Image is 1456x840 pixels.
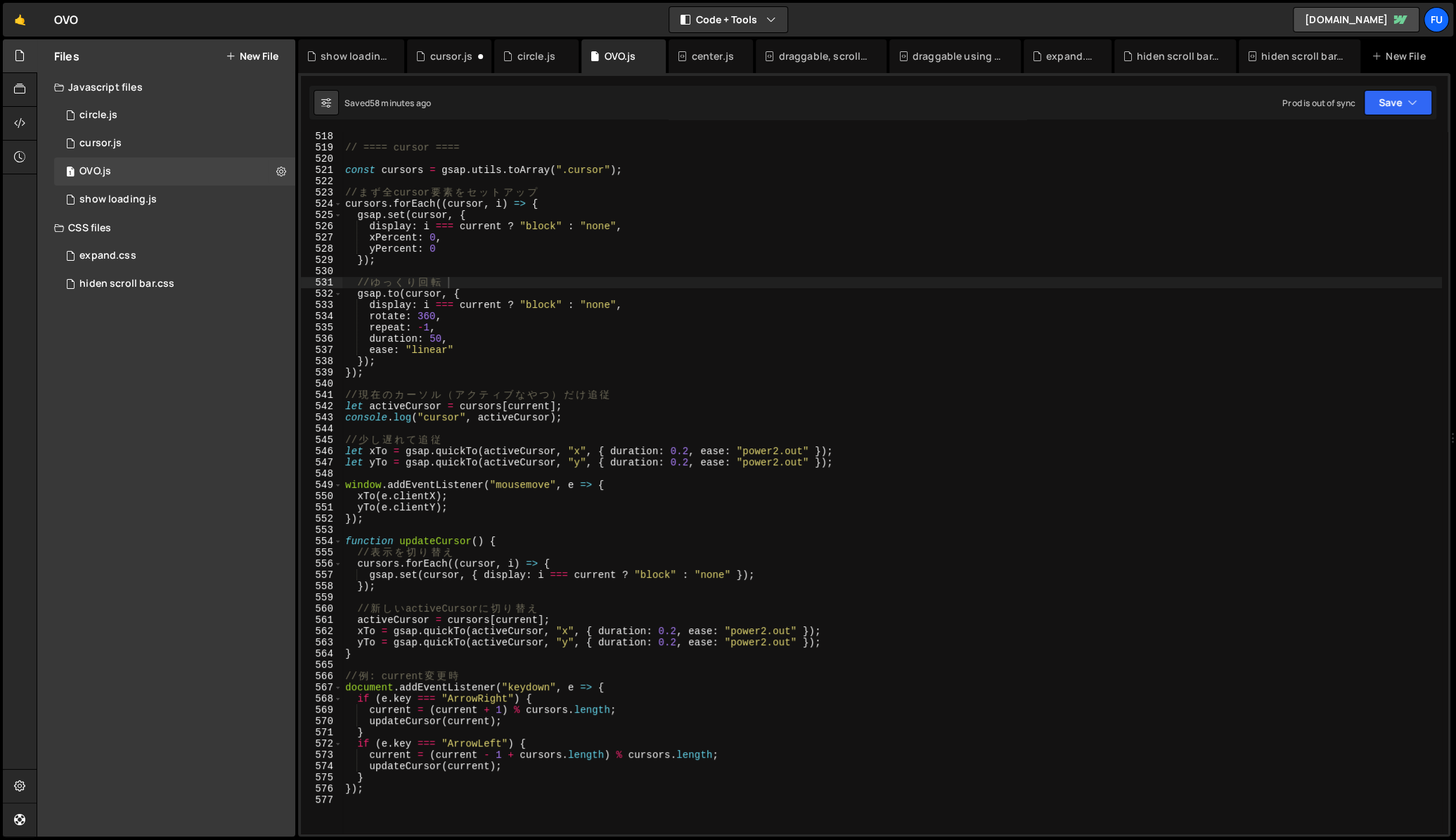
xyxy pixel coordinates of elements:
div: 566 [301,671,342,682]
div: 532 [301,288,342,299]
div: 539 [301,367,342,378]
a: Fu [1424,7,1449,32]
div: 564 [301,648,342,659]
div: Saved [344,97,431,109]
div: 560 [301,603,342,614]
div: 518 [301,131,342,142]
div: show loading.js [321,49,387,63]
div: 545 [301,434,342,446]
div: 536 [301,333,342,344]
div: CSS files [37,214,295,242]
div: expand.css [1046,49,1095,63]
span: 1 [66,167,75,179]
div: circle.js [79,109,117,122]
div: 555 [301,547,342,558]
div: center.js [691,49,733,63]
div: 524 [301,198,342,209]
div: circle.js [54,101,300,129]
div: 565 [301,659,342,671]
div: 569 [301,704,342,716]
div: expand.css [54,242,300,270]
div: draggable, scrollable.js [778,49,870,63]
div: 535 [301,322,342,333]
div: 523 [301,187,342,198]
a: [DOMAIN_NAME] [1293,7,1419,32]
div: 554 [301,536,342,547]
div: expand.css [79,250,136,262]
div: 546 [301,446,342,457]
div: 574 [301,761,342,772]
div: 547 [301,457,342,468]
div: 558 [301,581,342,592]
div: 567 [301,682,342,693]
div: 522 [301,176,342,187]
div: 17267/48012.js [54,129,300,157]
div: OVO.js [54,157,300,186]
h2: Files [54,49,79,64]
div: cursor.js [79,137,122,150]
div: 529 [301,254,342,266]
div: 559 [301,592,342,603]
div: 533 [301,299,342,311]
div: draggable using Observer.css [913,49,1004,63]
div: OVO [54,11,78,28]
div: 538 [301,356,342,367]
div: 563 [301,637,342,648]
div: 561 [301,614,342,626]
div: 526 [301,221,342,232]
div: show loading.js [79,193,157,206]
div: 556 [301,558,342,569]
button: Code + Tools [669,7,787,32]
div: 549 [301,479,342,491]
div: Javascript files [37,73,295,101]
button: Save [1364,90,1432,115]
div: 568 [301,693,342,704]
div: 548 [301,468,342,479]
div: hiden scroll bar.css [1261,49,1344,63]
div: 534 [301,311,342,322]
div: 570 [301,716,342,727]
div: 571 [301,727,342,738]
div: 519 [301,142,342,153]
div: 551 [301,502,342,513]
div: 521 [301,164,342,176]
div: 58 minutes ago [370,97,431,109]
div: 572 [301,738,342,749]
div: 530 [301,266,342,277]
a: 🤙 [3,3,37,37]
div: 543 [301,412,342,423]
div: 520 [301,153,342,164]
div: New File [1372,49,1431,63]
div: cursor.js [430,49,472,63]
div: 537 [301,344,342,356]
div: 552 [301,513,342,524]
div: 576 [301,783,342,794]
div: 527 [301,232,342,243]
div: 525 [301,209,342,221]
div: 575 [301,772,342,783]
div: OVO.js [604,49,636,63]
div: 540 [301,378,342,389]
div: hiden scroll bar.css [1137,49,1219,63]
button: New File [226,51,278,62]
div: 17267/48011.js [54,186,300,214]
div: 553 [301,524,342,536]
div: 17267/47816.css [54,270,300,298]
div: 557 [301,569,342,581]
div: circle.js [517,49,555,63]
div: 550 [301,491,342,502]
div: 531 [301,277,342,288]
div: 544 [301,423,342,434]
div: 562 [301,626,342,637]
div: hiden scroll bar.css [79,278,174,290]
div: Prod is out of sync [1282,97,1355,109]
div: 541 [301,389,342,401]
div: 573 [301,749,342,761]
div: OVO.js [79,165,111,178]
div: 577 [301,794,342,806]
div: 542 [301,401,342,412]
div: 528 [301,243,342,254]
